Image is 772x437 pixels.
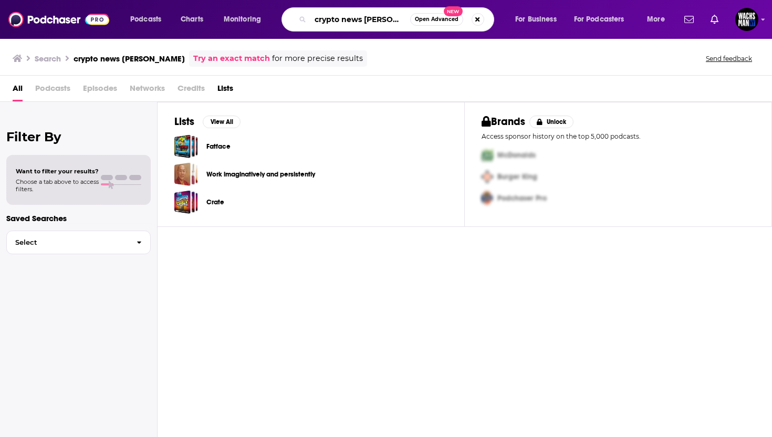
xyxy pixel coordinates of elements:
[174,115,194,128] h2: Lists
[130,80,165,101] span: Networks
[477,166,497,188] img: Second Pro Logo
[35,54,61,64] h3: Search
[444,6,463,16] span: New
[130,12,161,27] span: Podcasts
[174,115,241,128] a: ListsView All
[497,151,536,160] span: McDonalds
[703,54,755,63] button: Send feedback
[410,13,463,26] button: Open AdvancedNew
[640,11,678,28] button: open menu
[477,188,497,209] img: Third Pro Logo
[482,115,525,128] h2: Brands
[482,132,755,140] p: Access sponsor history on the top 5,000 podcasts.
[647,12,665,27] span: More
[291,7,504,32] div: Search podcasts, credits, & more...
[680,11,698,28] a: Show notifications dropdown
[83,80,117,101] span: Episodes
[735,8,758,31] button: Show profile menu
[174,162,198,186] a: Work imaginatively and persistently
[6,129,151,144] h2: Filter By
[174,190,198,214] a: Crate
[16,168,99,175] span: Want to filter your results?
[567,11,640,28] button: open menu
[272,53,363,65] span: for more precise results
[13,80,23,101] a: All
[206,141,231,152] a: Fatface
[508,11,570,28] button: open menu
[203,116,241,128] button: View All
[193,53,270,65] a: Try an exact match
[35,80,70,101] span: Podcasts
[216,11,275,28] button: open menu
[497,194,547,203] span: Podchaser Pro
[529,116,574,128] button: Unlock
[224,12,261,27] span: Monitoring
[217,80,233,101] a: Lists
[206,169,315,180] a: Work imaginatively and persistently
[16,178,99,193] span: Choose a tab above to access filters.
[735,8,758,31] img: User Profile
[415,17,458,22] span: Open Advanced
[74,54,185,64] h3: crypto news [PERSON_NAME]
[181,12,203,27] span: Charts
[574,12,624,27] span: For Podcasters
[206,196,224,208] a: Crate
[497,172,537,181] span: Burger King
[174,11,210,28] a: Charts
[706,11,723,28] a: Show notifications dropdown
[6,213,151,223] p: Saved Searches
[8,9,109,29] img: Podchaser - Follow, Share and Rate Podcasts
[123,11,175,28] button: open menu
[477,144,497,166] img: First Pro Logo
[6,231,151,254] button: Select
[174,134,198,158] a: Fatface
[515,12,557,27] span: For Business
[178,80,205,101] span: Credits
[735,8,758,31] span: Logged in as WachsmanNY
[7,239,128,246] span: Select
[310,11,410,28] input: Search podcasts, credits, & more...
